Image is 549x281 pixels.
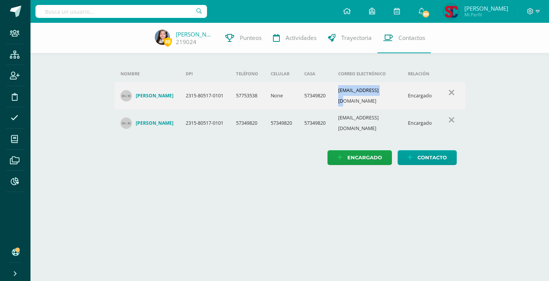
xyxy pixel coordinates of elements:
th: DPI [180,65,230,82]
span: Punteos [240,34,262,42]
a: Contactos [377,23,431,53]
a: [PERSON_NAME] [120,90,174,102]
a: Encargado [327,150,392,165]
span: Contacto [417,151,447,165]
span: Actividades [286,34,316,42]
td: None [265,82,298,110]
td: [EMAIL_ADDRESS][DOMAIN_NAME] [332,110,402,137]
span: Mi Perfil [464,11,508,18]
th: Relación [402,65,438,82]
a: Actividades [267,23,322,53]
th: Correo electrónico [332,65,402,82]
a: 219024 [176,38,196,46]
img: 30x30 [120,90,132,102]
a: [PERSON_NAME] [176,30,214,38]
td: 57349820 [230,110,264,137]
input: Busca un usuario... [35,5,207,18]
a: [PERSON_NAME] [120,117,174,129]
td: Encargado [402,110,438,137]
span: Contactos [398,34,425,42]
td: 57349820 [265,110,298,137]
img: 30x30 [120,117,132,129]
td: 2315-80517-0101 [180,82,230,110]
span: [PERSON_NAME] [464,5,508,12]
td: [EMAIL_ADDRESS][DOMAIN_NAME] [332,82,402,110]
th: Celular [265,65,298,82]
td: 57349820 [298,110,332,137]
span: Encargado [347,151,382,165]
th: Teléfono [230,65,264,82]
td: Encargado [402,82,438,110]
td: 2315-80517-0101 [180,110,230,137]
a: Trayectoria [322,23,377,53]
h4: [PERSON_NAME] [136,120,173,126]
td: 57349820 [298,82,332,110]
img: 7e84e31852dc4f8afcc2ec1c731d0f22.png [155,30,170,45]
span: Trayectoria [341,34,372,42]
a: Contacto [398,150,457,165]
td: 57753538 [230,82,264,110]
span: 80 [164,37,172,46]
img: 26b5407555be4a9decb46f7f69f839ae.png [443,4,459,19]
th: Casa [298,65,332,82]
h4: [PERSON_NAME] [136,93,173,99]
th: Nombre [114,65,180,82]
a: Punteos [220,23,267,53]
span: 60 [422,10,430,18]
